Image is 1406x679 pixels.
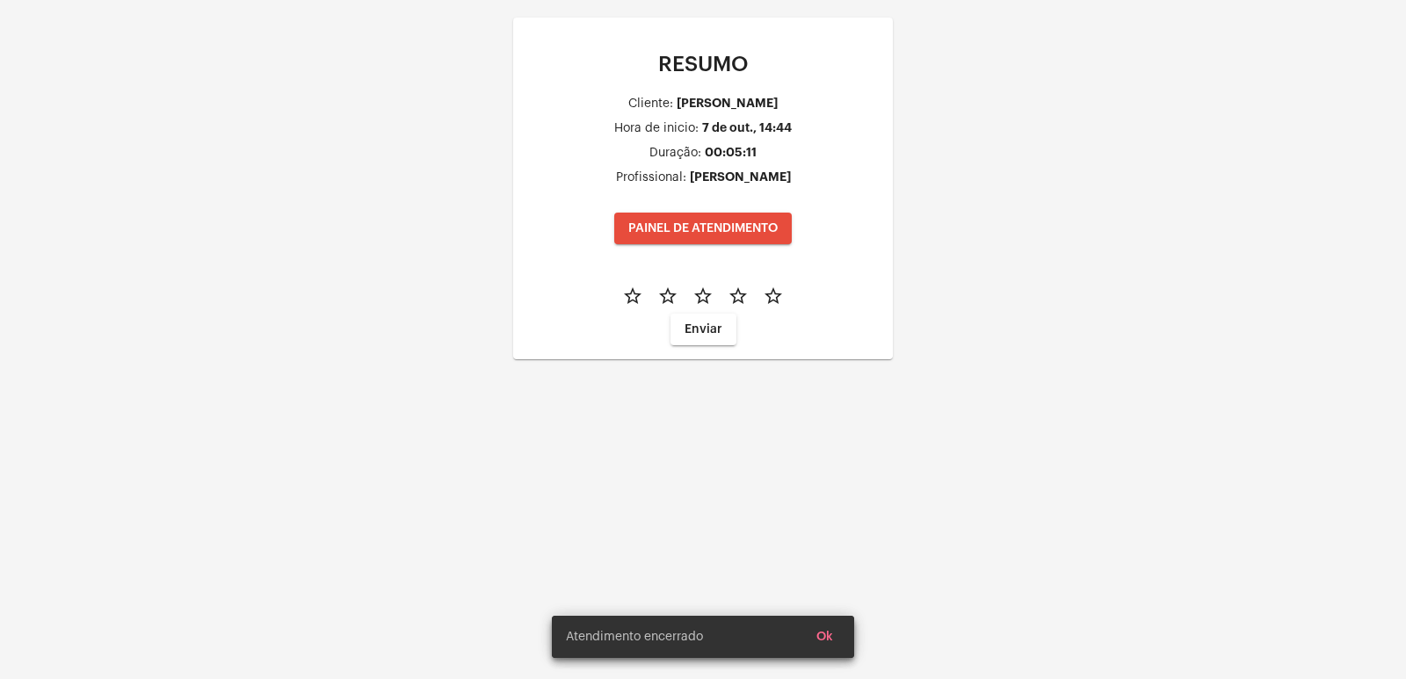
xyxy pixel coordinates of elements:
[649,147,701,160] div: Duração:
[763,285,784,307] mat-icon: star_border
[527,53,879,76] p: RESUMO
[628,222,778,235] span: PAINEL DE ATENDIMENTO
[677,97,778,110] div: [PERSON_NAME]
[702,121,792,134] div: 7 de out., 14:44
[692,285,714,307] mat-icon: star_border
[685,323,722,336] span: Enviar
[690,170,791,184] div: [PERSON_NAME]
[566,628,703,646] span: Atendimento encerrado
[657,285,678,307] mat-icon: star_border
[670,314,736,345] button: Enviar
[816,631,833,643] span: Ok
[614,213,792,244] button: PAINEL DE ATENDIMENTO
[728,285,749,307] mat-icon: star_border
[622,285,643,307] mat-icon: star_border
[705,146,757,159] div: 00:05:11
[614,122,699,135] div: Hora de inicio:
[628,98,673,111] div: Cliente:
[616,171,686,184] div: Profissional:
